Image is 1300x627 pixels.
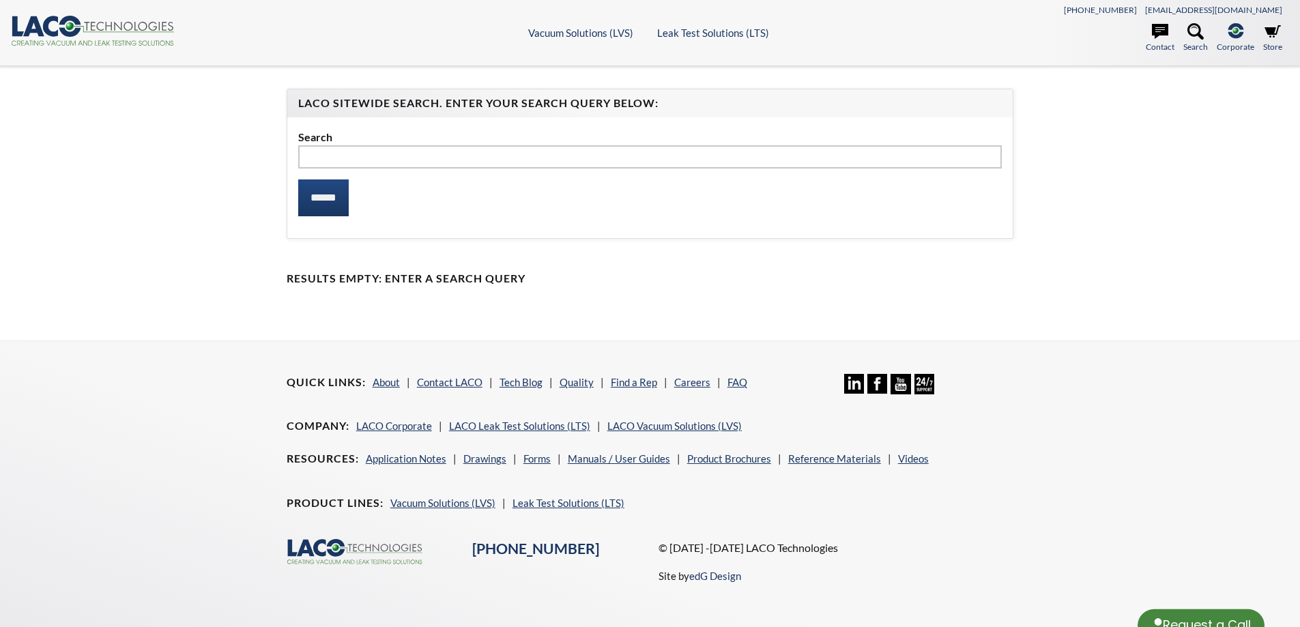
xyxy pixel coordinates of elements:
a: Reference Materials [788,452,881,465]
a: Application Notes [366,452,446,465]
a: [EMAIL_ADDRESS][DOMAIN_NAME] [1145,5,1282,15]
a: Tech Blog [500,376,543,388]
a: Drawings [463,452,506,465]
a: Careers [674,376,710,388]
a: Store [1263,23,1282,53]
a: Contact LACO [417,376,482,388]
a: FAQ [727,376,747,388]
p: Site by [659,568,741,584]
a: LACO Vacuum Solutions (LVS) [607,420,742,432]
img: 24/7 Support Icon [914,374,934,394]
a: edG Design [689,570,741,582]
h4: Resources [287,452,359,466]
a: Product Brochures [687,452,771,465]
a: [PHONE_NUMBER] [472,540,599,557]
label: Search [298,128,1002,146]
a: Vacuum Solutions (LVS) [390,497,495,509]
p: © [DATE] -[DATE] LACO Technologies [659,539,1014,557]
a: Forms [523,452,551,465]
a: Contact [1146,23,1174,53]
a: About [373,376,400,388]
h4: Product Lines [287,496,384,510]
a: Manuals / User Guides [568,452,670,465]
a: Leak Test Solutions (LTS) [657,27,769,39]
a: [PHONE_NUMBER] [1064,5,1137,15]
a: Videos [898,452,929,465]
a: LACO Leak Test Solutions (LTS) [449,420,590,432]
a: Vacuum Solutions (LVS) [528,27,633,39]
a: Find a Rep [611,376,657,388]
h4: LACO Sitewide Search. Enter your Search Query Below: [298,96,1002,111]
a: Search [1183,23,1208,53]
a: Leak Test Solutions (LTS) [512,497,624,509]
a: Quality [560,376,594,388]
h4: Company [287,419,349,433]
span: Corporate [1217,40,1254,53]
h4: Results Empty: Enter a Search Query [287,272,1014,286]
a: LACO Corporate [356,420,432,432]
h4: Quick Links [287,375,366,390]
a: 24/7 Support [914,384,934,396]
